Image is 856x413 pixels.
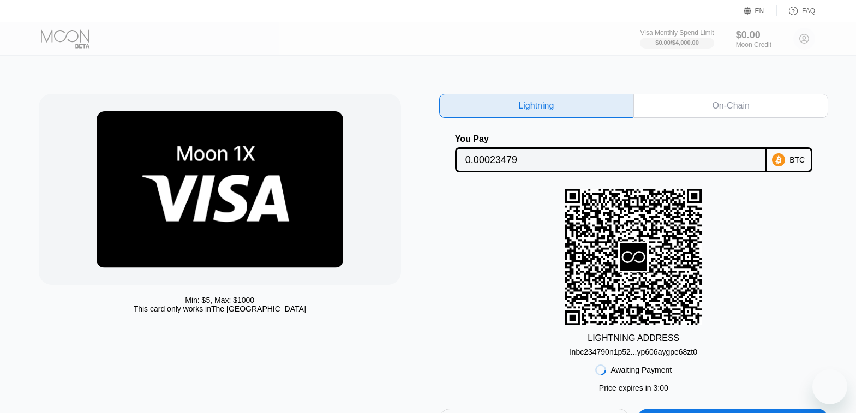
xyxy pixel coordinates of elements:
[455,134,767,144] div: You Pay
[744,5,777,16] div: EN
[653,384,668,392] span: 3 : 00
[812,369,847,404] iframe: Button to launch messaging window
[789,155,805,164] div: BTC
[570,343,698,356] div: lnbc234790n1p52...yp606aygpe68zt0
[640,29,714,49] div: Visa Monthly Spend Limit$0.00/$4,000.00
[570,348,698,356] div: lnbc234790n1p52...yp606aygpe68zt0
[655,39,699,46] div: $0.00 / $4,000.00
[712,100,749,111] div: On-Chain
[802,7,815,15] div: FAQ
[185,296,254,304] div: Min: $ 5 , Max: $ 1000
[633,94,828,118] div: On-Chain
[640,29,714,37] div: Visa Monthly Spend Limit
[588,333,679,343] div: LIGHTNING ADDRESS
[518,100,554,111] div: Lightning
[755,7,764,15] div: EN
[599,384,668,392] div: Price expires in
[439,94,634,118] div: Lightning
[439,134,829,172] div: You PayBTC
[610,366,672,374] div: Awaiting Payment
[777,5,815,16] div: FAQ
[134,304,306,313] div: This card only works in The [GEOGRAPHIC_DATA]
